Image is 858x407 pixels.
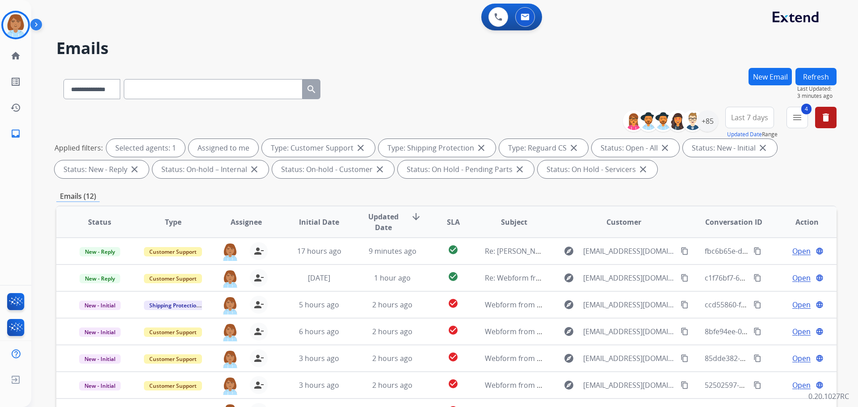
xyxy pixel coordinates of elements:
[681,327,689,336] mat-icon: content_copy
[272,160,394,178] div: Status: On-hold - Customer
[681,354,689,362] mat-icon: content_copy
[816,274,824,282] mat-icon: language
[763,206,837,238] th: Action
[538,160,657,178] div: Status: On Hold - Servicers
[144,274,202,283] span: Customer Support
[705,353,840,363] span: 85dde382-4043-4077-9529-14f37f7c291d
[253,299,264,310] mat-icon: person_remove
[299,327,339,336] span: 6 hours ago
[564,299,574,310] mat-icon: explore
[55,143,103,153] p: Applied filters:
[79,381,121,390] span: New - Initial
[681,301,689,309] mat-icon: content_copy
[10,76,21,87] mat-icon: list_alt
[753,274,761,282] mat-icon: content_copy
[262,139,375,157] div: Type: Customer Support
[816,247,824,255] mat-icon: language
[727,130,778,138] span: Range
[447,217,460,227] span: SLA
[448,352,458,362] mat-icon: check_circle
[253,326,264,337] mat-icon: person_remove
[297,246,341,256] span: 17 hours ago
[681,274,689,282] mat-icon: content_copy
[797,92,837,100] span: 3 minutes ago
[705,380,835,390] span: 52502597-97af-4ae5-9517-1fa47f5adcf8
[792,353,811,364] span: Open
[448,271,458,282] mat-icon: check_circle
[583,246,675,256] span: [EMAIL_ADDRESS][DOMAIN_NAME]
[56,191,100,202] p: Emails (12)
[753,327,761,336] mat-icon: content_copy
[221,296,239,315] img: agent-avatar
[221,242,239,261] img: agent-avatar
[144,247,202,256] span: Customer Support
[816,354,824,362] mat-icon: language
[374,164,385,175] mat-icon: close
[564,353,574,364] mat-icon: explore
[299,353,339,363] span: 3 hours ago
[683,139,777,157] div: Status: New - Initial
[372,327,412,336] span: 2 hours ago
[816,381,824,389] mat-icon: language
[448,378,458,389] mat-icon: check_circle
[448,298,458,309] mat-icon: check_circle
[705,246,839,256] span: fbc6b65e-d302-4d6c-95d2-1f0874f77dad
[221,269,239,288] img: agent-avatar
[792,326,811,337] span: Open
[144,327,202,337] span: Customer Support
[801,104,812,114] span: 4
[792,299,811,310] span: Open
[583,326,675,337] span: [EMAIL_ADDRESS][DOMAIN_NAME]
[564,326,574,337] mat-icon: explore
[253,273,264,283] mat-icon: person_remove
[299,380,339,390] span: 3 hours ago
[820,112,831,123] mat-icon: delete
[749,68,792,85] button: New Email
[568,143,579,153] mat-icon: close
[379,139,496,157] div: Type: Shipping Protection
[485,353,687,363] span: Webform from [EMAIL_ADDRESS][DOMAIN_NAME] on [DATE]
[253,380,264,390] mat-icon: person_remove
[372,300,412,310] span: 2 hours ago
[753,301,761,309] mat-icon: content_copy
[129,164,140,175] mat-icon: close
[79,327,121,337] span: New - Initial
[10,128,21,139] mat-icon: inbox
[681,381,689,389] mat-icon: content_copy
[753,381,761,389] mat-icon: content_copy
[816,301,824,309] mat-icon: language
[299,217,339,227] span: Initial Date
[816,327,824,336] mat-icon: language
[485,300,687,310] span: Webform from [EMAIL_ADDRESS][DOMAIN_NAME] on [DATE]
[144,381,202,390] span: Customer Support
[372,353,412,363] span: 2 hours ago
[306,84,317,95] mat-icon: search
[792,273,811,283] span: Open
[411,211,421,222] mat-icon: arrow_downward
[221,323,239,341] img: agent-avatar
[792,380,811,390] span: Open
[249,164,260,175] mat-icon: close
[79,354,121,364] span: New - Initial
[753,247,761,255] mat-icon: content_copy
[514,164,525,175] mat-icon: close
[189,139,258,157] div: Assigned to me
[253,353,264,364] mat-icon: person_remove
[731,116,768,119] span: Last 7 days
[221,349,239,368] img: agent-avatar
[499,139,588,157] div: Type: Reguard CS
[476,143,487,153] mat-icon: close
[808,391,849,402] p: 0.20.1027RC
[10,102,21,113] mat-icon: history
[448,244,458,255] mat-icon: check_circle
[753,354,761,362] mat-icon: content_copy
[152,160,269,178] div: Status: On-hold – Internal
[106,139,185,157] div: Selected agents: 1
[786,107,808,128] button: 4
[725,107,774,128] button: Last 7 days
[372,380,412,390] span: 2 hours ago
[398,160,534,178] div: Status: On Hold - Pending Parts
[564,380,574,390] mat-icon: explore
[448,325,458,336] mat-icon: check_circle
[144,301,205,310] span: Shipping Protection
